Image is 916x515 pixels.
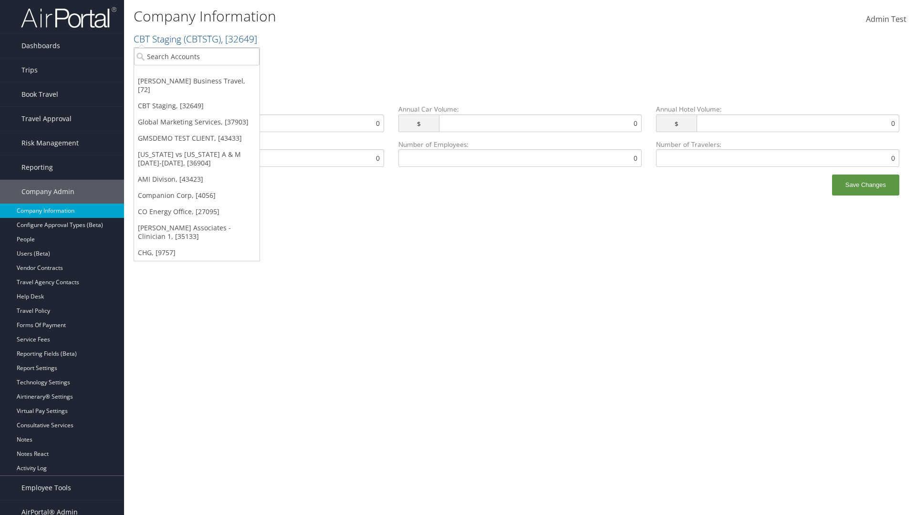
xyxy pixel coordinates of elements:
a: CHG, [9757] [134,245,260,261]
input: Annual Car Volume: $ [439,114,642,132]
input: Annual Hotel Volume: $ [697,114,899,132]
span: Company Admin [21,180,74,204]
a: CBT Staging, [32649] [134,98,260,114]
a: [US_STATE] vs [US_STATE] A & M [DATE]-[DATE], [36904] [134,146,260,171]
input: Number of Employees: [398,149,642,167]
label: Number of Employees: [398,140,642,167]
label: Annual Air Bookings: [141,140,384,167]
input: Number of Travelers: [656,149,899,167]
span: Travel Approval [21,107,72,131]
img: airportal-logo.png [21,6,116,29]
input: Annual Air Volume: $ [181,114,384,132]
span: ( CBTSTG ) [184,32,221,45]
span: Reporting [21,155,53,179]
label: Annual Hotel Volume: [656,104,899,139]
span: Admin Test [866,14,906,24]
h1: Company Information [134,6,649,26]
span: $ [398,114,439,132]
span: $ [656,114,697,132]
label: Number of Travelers: [656,140,899,167]
label: Annual Car Volume: [398,104,642,139]
span: Risk Management [21,131,79,155]
span: Trips [21,58,38,82]
a: [PERSON_NAME] Business Travel, [72] [134,73,260,98]
a: GMSDEMO TEST CLIENT, [43433] [134,130,260,146]
label: Annual Air Volume: [141,104,384,139]
span: Employee Tools [21,476,71,500]
input: Annual Air Bookings: [141,149,384,167]
button: Save Changes [832,175,899,196]
span: , [ 32649 ] [221,32,257,45]
a: Global Marketing Services, [37903] [134,114,260,130]
a: CBT Staging [134,32,257,45]
span: Book Travel [21,82,58,106]
input: Search Accounts [134,48,260,65]
a: CO Energy Office, [27095] [134,204,260,220]
a: [PERSON_NAME] Associates - Clinician 1, [35133] [134,220,260,245]
a: Admin Test [866,5,906,34]
a: AMI Divison, [43423] [134,171,260,187]
a: Companion Corp, [4056] [134,187,260,204]
span: Dashboards [21,34,60,58]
